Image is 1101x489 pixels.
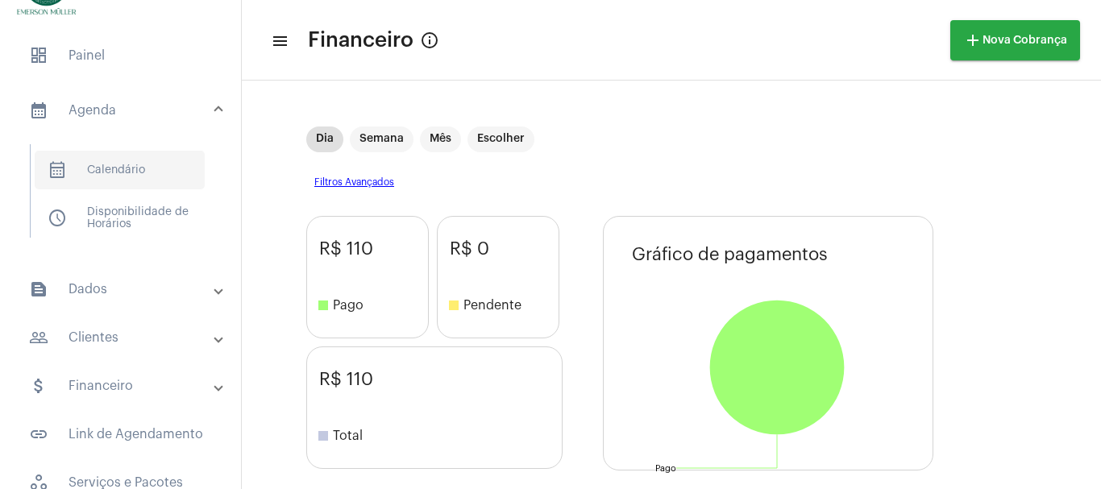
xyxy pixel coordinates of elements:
mat-icon: sidenav icon [29,376,48,396]
mat-icon: sidenav icon [29,328,48,347]
mat-panel-title: Agenda [29,101,215,120]
button: Nova Cobrança [950,20,1080,60]
mat-icon: sidenav icon [29,101,48,120]
span: Link de Agendamento [16,415,225,454]
mat-chip: Dia [306,126,343,152]
span: Pendente [444,296,559,315]
mat-icon: stop [314,426,333,445]
span: R$ 110 [319,239,428,259]
span: Filtros Avançados [306,169,1037,196]
mat-icon: sidenav icon [29,280,48,299]
mat-icon: sidenav icon [29,425,48,444]
mat-chip: Escolher [467,126,534,152]
mat-panel-title: Financeiro [29,376,215,396]
mat-icon: add [963,31,983,50]
mat-icon: sidenav icon [271,31,287,51]
span: sidenav icon [48,160,67,180]
mat-expansion-panel-header: sidenav iconDados [10,270,241,309]
mat-expansion-panel-header: sidenav iconAgenda [10,85,241,136]
mat-panel-title: Dados [29,280,215,299]
div: sidenav iconAgenda [10,136,241,260]
span: sidenav icon [48,209,67,228]
span: R$ 110 [319,370,562,389]
span: Nova Cobrança [963,35,1067,46]
text: Pago [655,464,676,473]
mat-expansion-panel-header: sidenav iconClientes [10,318,241,357]
mat-icon: stop [314,296,333,315]
span: Disponibilidade de Horários [35,199,205,238]
span: Painel [16,36,225,75]
mat-icon: stop [444,296,463,315]
mat-icon: Info [420,31,439,50]
span: R$ 0 [450,239,559,259]
span: Calendário [35,151,205,189]
span: Pago [314,296,428,315]
span: Total [314,426,562,445]
mat-chip: Semana [350,126,413,152]
mat-panel-title: Clientes [29,328,215,347]
mat-expansion-panel-header: sidenav iconFinanceiro [10,367,241,405]
span: Financeiro [308,27,413,53]
mat-chip: Mês [420,126,461,152]
span: sidenav icon [29,46,48,65]
button: Info [413,24,446,56]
